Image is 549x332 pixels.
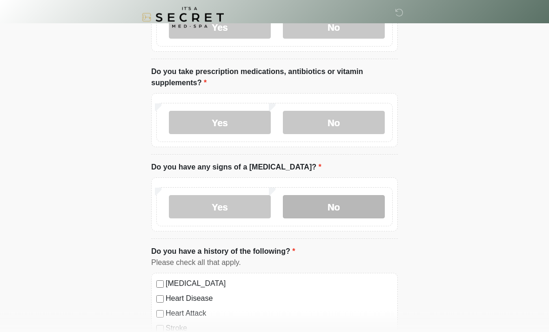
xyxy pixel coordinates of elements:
input: Heart Disease [156,296,164,303]
label: Do you have any signs of a [MEDICAL_DATA]? [151,162,321,173]
img: It's A Secret Med Spa Logo [142,7,224,28]
label: Do you take prescription medications, antibiotics or vitamin supplements? [151,67,398,89]
div: Please check all that apply. [151,257,398,269]
label: Heart Attack [166,308,393,319]
input: [MEDICAL_DATA] [156,281,164,288]
label: No [283,196,385,219]
label: Heart Disease [166,293,393,305]
label: Yes [169,196,271,219]
input: Heart Attack [156,311,164,318]
label: No [283,111,385,135]
label: Do you have a history of the following? [151,246,295,257]
label: [MEDICAL_DATA] [166,278,393,290]
label: Yes [169,111,271,135]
